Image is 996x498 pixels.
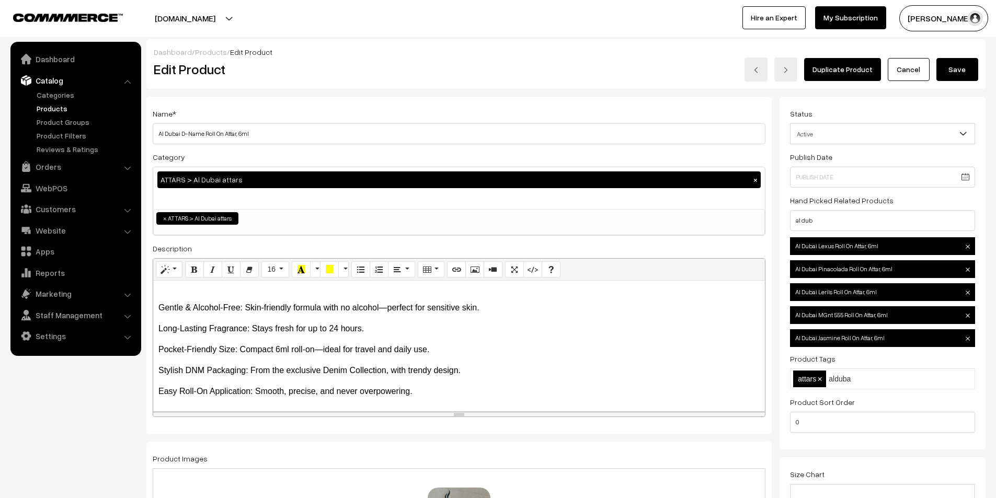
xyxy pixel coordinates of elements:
[118,5,252,31] button: [DOMAIN_NAME]
[790,412,975,433] input: Enter Number
[153,412,765,416] div: resize
[13,200,138,218] a: Customers
[13,327,138,345] a: Settings
[790,283,975,301] span: Al Dubai Lerils Roll On Attar, 6ml
[154,61,488,77] h2: Edit Product
[163,214,167,223] span: ×
[966,337,970,341] img: close
[13,284,138,303] a: Marketing
[783,67,789,73] img: right-arrow.png
[790,353,835,364] label: Product Tags
[158,364,760,377] p: Stylish DNM Packaging: From the exclusive Denim Collection, with trendy design.
[153,108,176,119] label: Name
[156,212,238,225] li: ATTARS > Al Dubai attars
[505,261,524,278] button: Full Screen
[157,171,761,188] div: ATTARS > Al Dubai attars
[34,89,138,100] a: Categories
[790,469,825,480] label: Size Chart
[790,167,975,188] input: Publish Date
[261,261,289,278] button: Font Size
[292,261,311,278] button: Recent Color
[158,322,760,335] p: Long-Lasting Fragrance: Stays fresh for up to 24 hours.
[829,374,920,385] input: Product Tags
[790,260,975,278] span: Al Dubai Pinacolada Roll On Attar, 6ml
[13,306,138,325] a: Staff Management
[351,261,370,278] button: Unordered list (CTRL+SHIFT+NUM7)
[798,375,816,383] span: attars
[13,221,138,240] a: Website
[34,130,138,141] a: Product Filters
[966,245,970,249] img: close
[153,152,185,163] label: Category
[13,263,138,282] a: Reports
[370,261,388,278] button: Ordered list (CTRL+SHIFT+NUM8)
[790,195,894,206] label: Hand Picked Related Products
[153,453,208,464] label: Product Images
[34,117,138,128] a: Product Groups
[13,179,138,198] a: WebPOS
[790,306,975,324] span: Al Dubai MGnt 555 Roll On Attar, 6ml
[154,47,978,57] div: / /
[818,375,822,384] span: ×
[320,261,339,278] button: Background Color
[13,242,138,261] a: Apps
[790,329,975,347] span: Al Dubai Jasmine Roll On Attar, 6ml
[388,261,415,278] button: Paragraph
[195,48,227,56] a: Products
[153,243,192,254] label: Description
[13,14,123,21] img: COMMMERCE
[966,291,970,295] img: close
[13,71,138,90] a: Catalog
[156,261,182,278] button: Style
[222,261,241,278] button: Underline (CTRL+U)
[815,6,886,29] a: My Subscription
[13,50,138,68] a: Dashboard
[465,261,484,278] button: Picture
[418,261,444,278] button: Table
[751,175,760,184] button: ×
[966,314,970,318] img: close
[542,261,560,278] button: Help
[966,268,970,272] img: close
[185,261,204,278] button: Bold (CTRL+B)
[13,10,105,23] a: COMMMERCE
[13,157,138,176] a: Orders
[34,103,138,114] a: Products
[484,261,502,278] button: Video
[790,152,832,163] label: Publish Date
[804,58,881,81] a: Duplicate Product
[154,48,192,56] a: Dashboard
[753,67,759,73] img: left-arrow.png
[158,302,760,314] p: Gentle & Alcohol-Free: Skin-friendly formula with no alcohol—perfect for sensitive skin.
[523,261,542,278] button: Code View
[230,48,272,56] span: Edit Product
[310,261,320,278] button: More Color
[158,385,760,398] p: Easy Roll-On Application: Smooth, precise, and never overpowering.
[967,10,983,26] img: user
[338,261,349,278] button: More Color
[790,210,975,231] input: Search products
[936,58,978,81] button: Save
[267,265,276,273] span: 16
[899,5,988,31] button: [PERSON_NAME] D
[790,123,975,144] span: Active
[790,237,975,255] span: Al Dubai Lexus Roll On Attar, 6ml
[790,397,855,408] label: Product Sort Order
[153,123,765,144] input: Name
[240,261,259,278] button: Remove Font Style (CTRL+\)
[742,6,806,29] a: Hire an Expert
[34,144,138,155] a: Reviews & Ratings
[447,261,466,278] button: Link (CTRL+K)
[791,125,975,143] span: Active
[203,261,222,278] button: Italic (CTRL+I)
[888,58,930,81] a: Cancel
[158,343,760,356] p: Pocket-Friendly Size: Compact 6ml roll-on—ideal for travel and daily use.
[790,108,812,119] label: Status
